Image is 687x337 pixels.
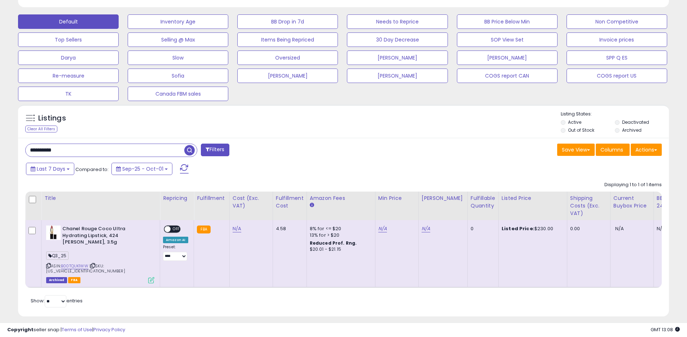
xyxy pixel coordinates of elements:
[567,32,667,47] button: Invoice prices
[128,87,228,101] button: Canada FBM sales
[502,226,562,232] div: $230.00
[237,51,338,65] button: Oversized
[561,111,669,118] p: Listing States:
[613,194,651,210] div: Current Buybox Price
[7,327,125,333] div: seller snap | |
[128,32,228,47] button: Selling @ Max
[557,144,595,156] button: Save View
[310,202,314,209] small: Amazon Fees.
[31,297,83,304] span: Show: entries
[237,32,338,47] button: Items Being Repriced
[310,194,372,202] div: Amazon Fees
[38,113,66,123] h5: Listings
[604,181,662,188] div: Displaying 1 to 1 of 1 items
[237,69,338,83] button: [PERSON_NAME]
[657,194,683,210] div: BB Share 24h.
[128,69,228,83] button: Sofia
[276,226,301,232] div: 4.58
[615,225,624,232] span: N/A
[163,194,191,202] div: Repricing
[37,165,65,172] span: Last 7 Days
[457,32,558,47] button: SOP View Set
[567,14,667,29] button: Non Competitive
[62,226,150,248] b: Chanel Rouge Coco Ultra Hydrating Lipstick, 424 [PERSON_NAME], 3.5g
[378,225,387,232] a: N/A
[163,237,188,243] div: Amazon AI
[347,14,448,29] button: Needs to Reprice
[422,225,430,232] a: N/A
[18,87,119,101] button: TK
[128,14,228,29] button: Inventory Age
[347,51,448,65] button: [PERSON_NAME]
[197,226,210,233] small: FBA
[25,126,57,132] div: Clear All Filters
[62,326,92,333] a: Terms of Use
[201,144,229,156] button: Filters
[631,144,662,156] button: Actions
[471,194,496,210] div: Fulfillable Quantity
[197,194,226,202] div: Fulfillment
[310,240,357,246] b: Reduced Prof. Rng.
[111,163,172,175] button: Sep-25 - Oct-01
[568,127,594,133] label: Out of Stock
[471,226,493,232] div: 0
[75,166,109,173] span: Compared to:
[46,277,67,283] span: Listings that have been deleted from Seller Central
[622,119,649,125] label: Deactivated
[61,263,88,269] a: B00TQUK1WW
[18,51,119,65] button: Darya
[93,326,125,333] a: Privacy Policy
[457,14,558,29] button: BB Price Below Min
[378,194,415,202] div: Min Price
[68,277,80,283] span: FBA
[276,194,304,210] div: Fulfillment Cost
[122,165,163,172] span: Sep-25 - Oct-01
[44,194,157,202] div: Title
[233,225,241,232] a: N/A
[237,14,338,29] button: BB Drop in 7d
[502,194,564,202] div: Listed Price
[567,69,667,83] button: COGS report US
[128,51,228,65] button: Slow
[46,251,69,260] span: Q3_25
[570,226,605,232] div: 0.00
[18,69,119,83] button: Re-measure
[622,127,642,133] label: Archived
[310,232,370,238] div: 13% for > $20
[46,263,125,274] span: | SKU: [US_VEHICLE_IDENTIFICATION_NUMBER]
[567,51,667,65] button: SPP Q ES
[7,326,34,333] strong: Copyright
[596,144,630,156] button: Columns
[347,69,448,83] button: [PERSON_NAME]
[46,226,154,283] div: ASIN:
[233,194,270,210] div: Cost (Exc. VAT)
[310,246,370,253] div: $20.01 - $21.15
[457,69,558,83] button: COGS report CAN
[502,225,534,232] b: Listed Price:
[18,32,119,47] button: Top Sellers
[570,194,607,217] div: Shipping Costs (Exc. VAT)
[171,226,182,232] span: OFF
[600,146,623,153] span: Columns
[347,32,448,47] button: 30 Day Decrease
[46,226,61,240] img: 31Fwt17U6GL._SL40_.jpg
[163,245,188,261] div: Preset:
[651,326,680,333] span: 2025-10-9 13:08 GMT
[18,14,119,29] button: Default
[568,119,581,125] label: Active
[26,163,74,175] button: Last 7 Days
[310,226,370,232] div: 8% for <= $20
[457,51,558,65] button: [PERSON_NAME]
[657,226,681,232] div: N/A
[422,194,464,202] div: [PERSON_NAME]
